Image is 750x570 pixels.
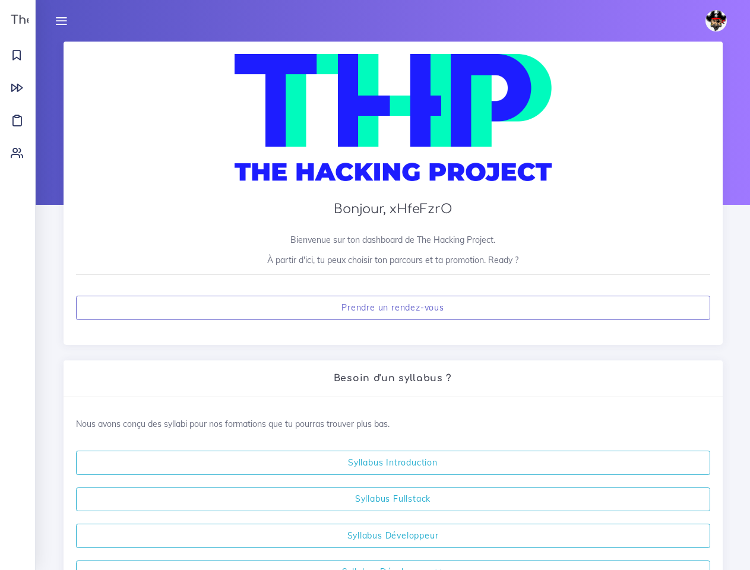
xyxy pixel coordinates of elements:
[76,373,710,384] h2: Besoin d'un syllabus ?
[76,234,710,246] p: Bienvenue sur ton dashboard de The Hacking Project.
[705,10,727,31] img: avatar
[76,451,710,475] a: Syllabus Introduction
[7,14,133,27] h3: The Hacking Project
[235,54,552,194] img: logo
[76,524,710,548] a: Syllabus Développeur
[76,487,710,512] a: Syllabus Fullstack
[76,296,710,320] a: Prendre un rendez-vous
[76,202,710,217] h3: Bonjour, xHfeFzrO
[76,254,710,266] p: À partir d'ici, tu peux choisir ton parcours et ta promotion. Ready ?
[76,418,710,430] p: Nous avons conçu des syllabi pour nos formations que tu pourras trouver plus bas.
